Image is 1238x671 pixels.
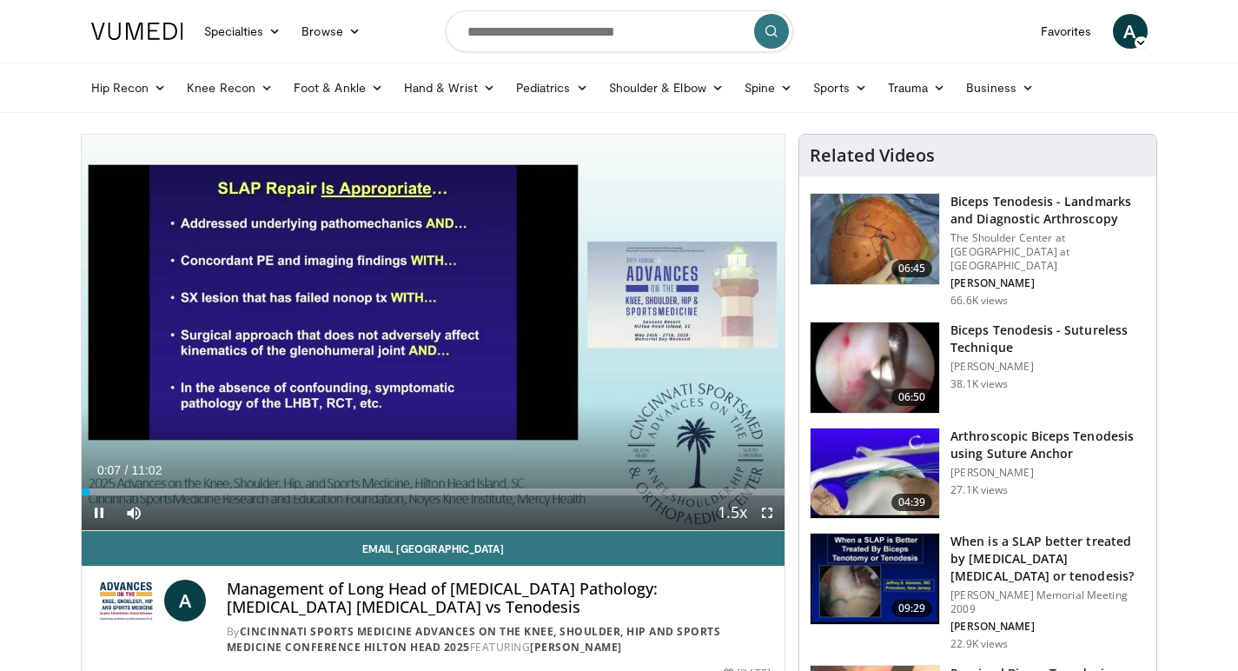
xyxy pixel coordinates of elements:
[891,600,933,617] span: 09:29
[950,322,1146,356] h3: Biceps Tenodesis - Sutureless Technique
[950,533,1146,585] h3: When is a SLAP better treated by [MEDICAL_DATA] [MEDICAL_DATA] or tenodesis?
[96,580,157,621] img: Cincinnati Sports Medicine Advances on the Knee, Shoulder, Hip and Sports Medicine Conference Hil...
[176,70,283,105] a: Knee Recon
[530,640,622,654] a: [PERSON_NAME]
[950,360,1146,374] p: [PERSON_NAME]
[891,260,933,277] span: 06:45
[956,70,1044,105] a: Business
[950,588,1146,616] p: [PERSON_NAME] Memorial Meeting 2009
[950,294,1008,308] p: 66.6K views
[1113,14,1148,49] a: A
[82,488,785,495] div: Progress Bar
[446,10,793,52] input: Search topics, interventions
[950,428,1146,462] h3: Arthroscopic Biceps Tenodesis using Suture Anchor
[131,463,162,477] span: 11:02
[811,429,939,519] img: 38379_0000_0_3.png.150x105_q85_crop-smart_upscale.jpg
[811,322,939,413] img: 38511_0000_3.png.150x105_q85_crop-smart_upscale.jpg
[599,70,734,105] a: Shoulder & Elbow
[194,14,292,49] a: Specialties
[891,494,933,511] span: 04:39
[81,70,177,105] a: Hip Recon
[91,23,183,40] img: VuMedi Logo
[950,620,1146,634] p: [PERSON_NAME]
[125,463,129,477] span: /
[950,483,1008,497] p: 27.1K views
[891,389,933,406] span: 06:50
[506,70,599,105] a: Pediatrics
[811,194,939,284] img: 15733_3.png.150x105_q85_crop-smart_upscale.jpg
[810,145,935,166] h4: Related Videos
[1030,14,1102,49] a: Favorites
[164,580,206,621] a: A
[97,463,121,477] span: 0:07
[950,231,1146,273] p: The Shoulder Center at [GEOGRAPHIC_DATA] at [GEOGRAPHIC_DATA]
[950,466,1146,480] p: [PERSON_NAME]
[82,495,116,530] button: Pause
[82,135,785,531] video-js: Video Player
[227,624,771,655] div: By FEATURING
[950,637,1008,651] p: 22.9K views
[803,70,877,105] a: Sports
[810,533,1146,651] a: 09:29 When is a SLAP better treated by [MEDICAL_DATA] [MEDICAL_DATA] or tenodesis? [PERSON_NAME] ...
[715,495,750,530] button: Playback Rate
[750,495,785,530] button: Fullscreen
[810,428,1146,520] a: 04:39 Arthroscopic Biceps Tenodesis using Suture Anchor [PERSON_NAME] 27.1K views
[950,377,1008,391] p: 38.1K views
[82,531,785,566] a: Email [GEOGRAPHIC_DATA]
[394,70,506,105] a: Hand & Wrist
[811,534,939,624] img: 639696_3.png.150x105_q85_crop-smart_upscale.jpg
[877,70,957,105] a: Trauma
[950,193,1146,228] h3: Biceps Tenodesis - Landmarks and Diagnostic Arthroscopy
[227,624,721,654] a: Cincinnati Sports Medicine Advances on the Knee, Shoulder, Hip and Sports Medicine Conference Hil...
[116,495,151,530] button: Mute
[283,70,394,105] a: Foot & Ankle
[950,276,1146,290] p: [PERSON_NAME]
[227,580,771,617] h4: Management of Long Head of [MEDICAL_DATA] Pathology: [MEDICAL_DATA] [MEDICAL_DATA] vs Tenodesis
[810,193,1146,308] a: 06:45 Biceps Tenodesis - Landmarks and Diagnostic Arthroscopy The Shoulder Center at [GEOGRAPHIC_...
[291,14,371,49] a: Browse
[734,70,803,105] a: Spine
[810,322,1146,414] a: 06:50 Biceps Tenodesis - Sutureless Technique [PERSON_NAME] 38.1K views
